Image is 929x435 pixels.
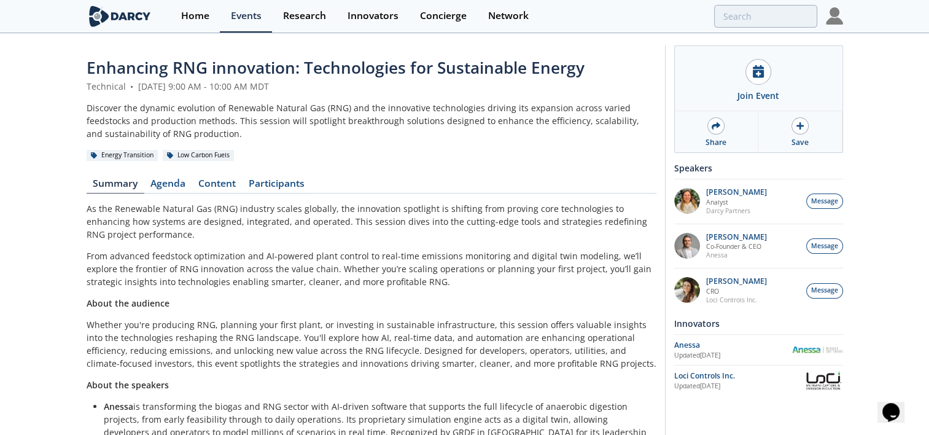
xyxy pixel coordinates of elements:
p: Darcy Partners [706,206,767,215]
p: Analyst [706,198,767,206]
strong: About the speakers [87,379,169,391]
button: Message [806,194,843,209]
span: Message [811,286,838,296]
div: Concierge [420,11,467,21]
iframe: chat widget [877,386,917,423]
button: Message [806,238,843,254]
div: Energy Transition [87,150,158,161]
p: [PERSON_NAME] [706,188,767,197]
input: Advanced Search [714,5,817,28]
a: Loci Controls Inc. Updated[DATE] Loci Controls Inc. [674,370,843,391]
p: Whether you're producing RNG, planning your first plant, or investing in sustainable infrastructu... [87,318,656,370]
div: Research [283,11,326,21]
div: Home [181,11,209,21]
a: Content [192,179,243,194]
span: Enhancing RNG innovation: Technologies for Sustainable Energy [87,57,585,79]
a: Anessa Updated[DATE] Anessa [674,339,843,361]
div: Save [791,137,809,148]
div: Innovators [674,313,843,334]
div: Technical [DATE] 9:00 AM - 10:00 AM MDT [87,80,656,93]
div: Loci Controls Inc. [674,370,804,382]
p: Loci Controls Inc. [706,296,767,304]
a: Participants [243,179,311,194]
div: Anessa [674,340,791,351]
div: Share [705,137,726,148]
div: Low Carbon Fuels [163,150,235,161]
p: [PERSON_NAME] [706,233,767,241]
strong: About the audience [87,297,169,309]
a: Agenda [144,179,192,194]
div: Discover the dynamic evolution of Renewable Natural Gas (RNG) and the innovative technologies dri... [87,101,656,140]
p: Co-Founder & CEO [706,242,767,251]
img: Loci Controls Inc. [804,370,842,391]
div: Speakers [674,157,843,179]
p: From advanced feedstock optimization and AI-powered plant control to real-time emissions monitori... [87,249,656,288]
img: Anessa [791,347,843,353]
div: Updated [DATE] [674,382,804,391]
img: logo-wide.svg [87,6,154,27]
button: Message [806,283,843,299]
img: fddc0511-1997-4ded-88a0-30228072d75f [674,188,700,214]
p: As the Renewable Natural Gas (RNG) industry scales globally, the innovation spotlight is shifting... [87,202,656,241]
div: Innovators [348,11,398,21]
p: CRO [706,287,767,296]
p: Anessa [706,251,767,259]
img: Profile [826,7,843,25]
img: 1fdb2308-3d70-46db-bc64-f6eabefcce4d [674,233,700,259]
a: Summary [87,179,144,194]
div: Network [488,11,529,21]
p: [PERSON_NAME] [706,277,767,286]
span: Message [811,197,838,206]
span: • [128,80,136,92]
img: 737ad19b-6c50-4cdf-92c7-29f5966a019e [674,277,700,303]
strong: Anessa [104,401,133,412]
div: Events [231,11,262,21]
div: Join Event [737,89,779,102]
div: Updated [DATE] [674,351,791,361]
span: Message [811,241,838,251]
